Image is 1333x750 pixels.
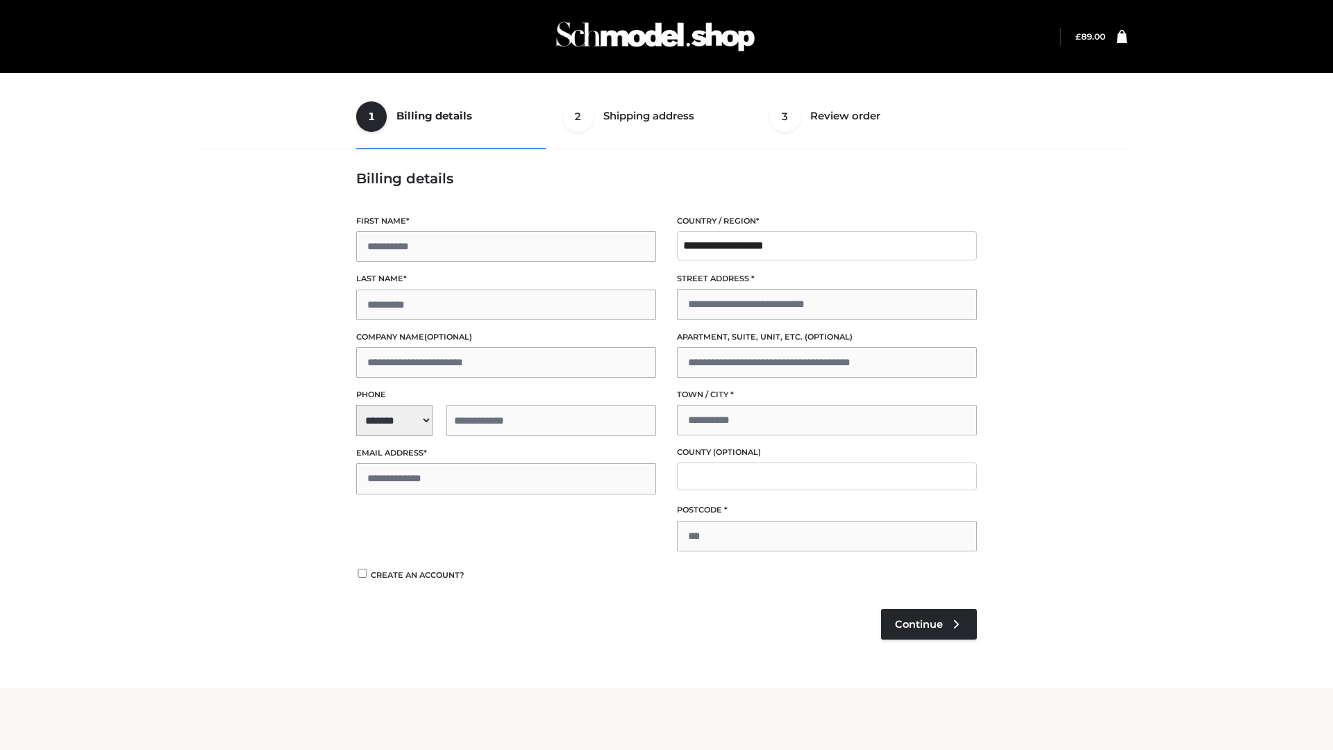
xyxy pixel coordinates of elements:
[805,332,853,342] span: (optional)
[677,388,977,401] label: Town / City
[424,332,472,342] span: (optional)
[713,447,761,457] span: (optional)
[677,503,977,517] label: Postcode
[356,388,656,401] label: Phone
[371,570,464,580] span: Create an account?
[356,331,656,344] label: Company name
[1075,31,1105,42] a: £89.00
[677,331,977,344] label: Apartment, suite, unit, etc.
[1075,31,1105,42] bdi: 89.00
[1075,31,1081,42] span: £
[356,447,656,460] label: Email address
[677,272,977,285] label: Street address
[356,569,369,578] input: Create an account?
[895,618,943,631] span: Continue
[356,215,656,228] label: First name
[356,272,656,285] label: Last name
[551,9,760,64] img: Schmodel Admin 964
[677,446,977,459] label: County
[677,215,977,228] label: Country / Region
[356,170,977,187] h3: Billing details
[881,609,977,640] a: Continue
